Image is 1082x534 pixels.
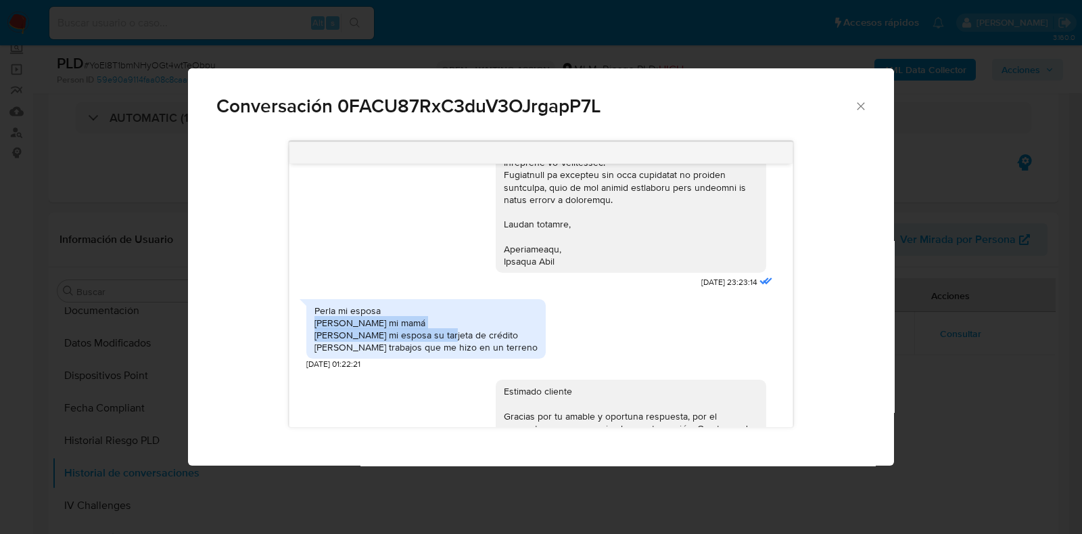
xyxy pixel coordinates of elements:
[306,359,360,370] span: [DATE] 01:22:21
[216,97,854,116] span: Conversación 0FACU87RxC3duV3OJrgapP7L
[701,277,757,288] span: [DATE] 23:23:14
[854,99,866,112] button: Cerrar
[188,68,894,466] div: Comunicación
[314,305,538,354] div: Perla mi esposa [PERSON_NAME] mi mamá [PERSON_NAME] mi esposa su tarjeta de crédito [PERSON_NAME]...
